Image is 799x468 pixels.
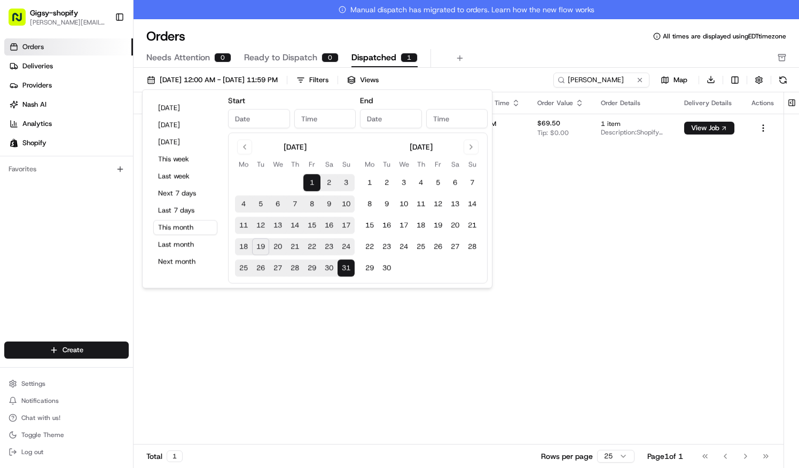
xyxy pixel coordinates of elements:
[471,99,520,107] div: Dropoff Time
[537,129,569,137] span: Tip: $0.00
[235,239,252,256] button: 18
[395,174,412,192] button: 3
[412,158,429,170] th: Thursday
[269,196,286,213] button: 6
[153,254,217,269] button: Next month
[446,196,464,213] button: 13
[4,427,129,442] button: Toggle Theme
[775,73,790,88] button: Refresh
[22,81,52,90] span: Providers
[252,217,269,234] button: 12
[378,260,395,277] button: 30
[303,260,320,277] button: 29
[395,217,412,234] button: 17
[4,410,129,425] button: Chat with us!
[4,96,133,113] a: Nash AI
[286,217,303,234] button: 14
[446,174,464,192] button: 6
[464,139,479,154] button: Go to next month
[320,158,338,170] th: Saturday
[22,119,52,129] span: Analytics
[601,128,667,137] span: Description: Shopify Order #3039 for [PERSON_NAME]
[395,158,412,170] th: Wednesday
[361,174,378,192] button: 1
[464,217,481,234] button: 21
[378,158,395,170] th: Tuesday
[320,217,338,234] button: 16
[446,217,464,234] button: 20
[4,376,129,391] button: Settings
[464,196,481,213] button: 14
[429,196,446,213] button: 12
[21,379,45,388] span: Settings
[21,414,60,422] span: Chat with us!
[338,196,355,213] button: 10
[360,75,379,85] span: Views
[286,158,303,170] th: Thursday
[146,51,210,64] span: Needs Attention
[601,120,667,128] span: 1 item
[410,141,433,152] div: [DATE]
[541,451,593,462] p: Rows per page
[412,174,429,192] button: 4
[4,161,129,178] div: Favorites
[429,217,446,234] button: 19
[235,217,252,234] button: 11
[673,75,687,85] span: Map
[4,38,133,55] a: Orders
[663,32,786,41] span: All times are displayed using EDT timezone
[22,42,44,52] span: Orders
[146,28,185,45] h1: Orders
[412,217,429,234] button: 18
[4,4,111,30] button: Gigsy-shopify[PERSON_NAME][EMAIL_ADDRESS][DOMAIN_NAME]
[30,7,78,18] button: Gigsy-shopify
[252,239,269,256] button: 19
[303,239,320,256] button: 22
[269,260,286,277] button: 27
[342,73,383,88] button: Views
[22,100,46,109] span: Nash AI
[153,237,217,252] button: Last month
[303,217,320,234] button: 15
[446,158,464,170] th: Saturday
[464,174,481,192] button: 7
[684,122,734,134] button: View Job
[303,196,320,213] button: 8
[320,260,338,277] button: 30
[471,120,520,128] span: 2:00 PM
[30,18,106,27] button: [PERSON_NAME][EMAIL_ADDRESS][DOMAIN_NAME]
[286,196,303,213] button: 7
[378,174,395,192] button: 2
[303,174,320,192] button: 1
[446,239,464,256] button: 27
[351,51,396,64] span: Dispatched
[464,158,481,170] th: Sunday
[338,158,355,170] th: Sunday
[361,239,378,256] button: 22
[361,217,378,234] button: 15
[412,239,429,256] button: 25
[412,196,429,213] button: 11
[22,61,53,71] span: Deliveries
[142,73,283,88] button: [DATE] 12:00 AM - [DATE] 11:59 PM
[153,117,217,132] button: [DATE]
[269,158,286,170] th: Wednesday
[378,196,395,213] button: 9
[429,158,446,170] th: Friday
[322,53,339,62] div: 0
[464,239,481,256] button: 28
[146,450,183,462] div: Total
[153,186,217,201] button: Next 7 days
[378,217,395,234] button: 16
[684,124,734,132] a: View Job
[429,239,446,256] button: 26
[429,174,446,192] button: 5
[320,196,338,213] button: 9
[153,203,217,218] button: Last 7 days
[21,396,59,405] span: Notifications
[214,53,231,62] div: 0
[647,451,683,462] div: Page 1 of 1
[338,239,355,256] button: 24
[395,239,412,256] button: 24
